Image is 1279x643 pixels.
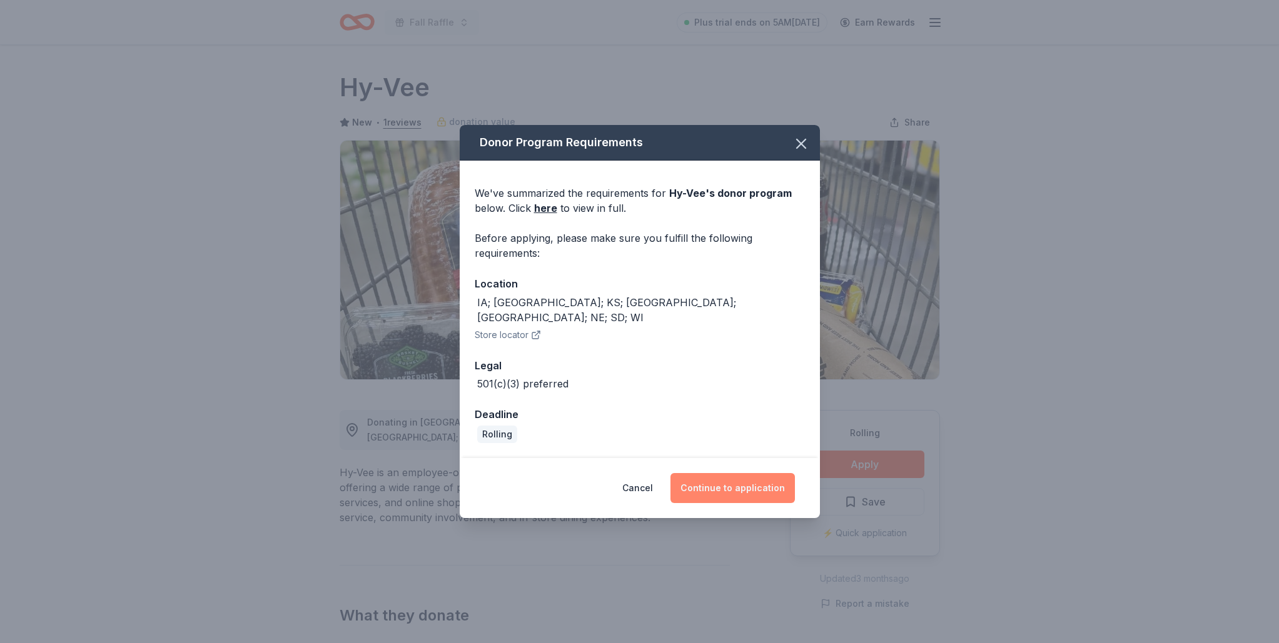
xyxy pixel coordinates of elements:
[475,327,541,342] button: Store locator
[669,187,792,199] span: Hy-Vee 's donor program
[477,295,805,325] div: IA; [GEOGRAPHIC_DATA]; KS; [GEOGRAPHIC_DATA]; [GEOGRAPHIC_DATA]; NE; SD; WI
[460,125,820,161] div: Donor Program Requirements
[475,186,805,216] div: We've summarized the requirements for below. Click to view in full.
[622,473,653,503] button: Cancel
[477,376,569,391] div: 501(c)(3) preferred
[475,276,805,292] div: Location
[534,201,557,216] a: here
[670,473,795,503] button: Continue to application
[475,406,805,422] div: Deadline
[475,231,805,261] div: Before applying, please make sure you fulfill the following requirements:
[475,357,805,374] div: Legal
[477,426,517,443] div: Rolling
